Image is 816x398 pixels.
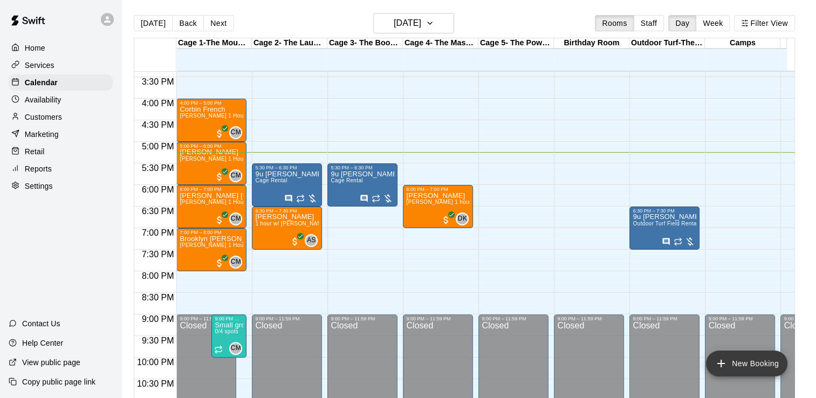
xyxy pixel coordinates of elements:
[139,163,177,173] span: 5:30 PM
[9,57,113,73] div: Services
[229,126,242,139] div: Chad Massengale
[9,161,113,177] a: Reports
[229,212,242,225] div: Chad Massengale
[229,342,242,355] div: Chad Massengale
[252,163,322,207] div: 5:30 PM – 6:30 PM: 9u Hutchins Cage Rental
[134,15,173,31] button: [DATE]
[633,221,698,227] span: Outdoor Turf Field Rental
[734,15,794,31] button: Filter View
[139,314,177,324] span: 9:00 PM
[403,185,473,228] div: 6:00 PM – 7:00 PM: Trent Klug
[9,143,113,160] div: Retail
[633,316,696,321] div: 9:00 PM – 11:59 PM
[231,214,241,224] span: CM
[327,38,403,49] div: Cage 3- The Boom Box
[234,126,242,139] span: Chad Massengale
[460,212,469,225] span: Dusten Knight
[9,178,113,194] div: Settings
[331,316,394,321] div: 9:00 PM – 11:59 PM
[180,242,335,248] span: [PERSON_NAME] 1 Hour Lesson Pitching, hitting, or fielding
[372,194,380,203] span: Recurring event
[554,38,629,49] div: Birthday Room
[180,187,243,192] div: 6:00 PM – 7:00 PM
[255,316,319,321] div: 9:00 PM – 11:59 PM
[25,163,52,174] p: Reports
[9,126,113,142] a: Marketing
[229,169,242,182] div: Chad Massengale
[180,113,335,119] span: [PERSON_NAME] 1 Hour Lesson Pitching, hitting, or fielding
[180,199,335,205] span: [PERSON_NAME] 1 Hour Lesson Pitching, hitting, or fielding
[176,185,246,228] div: 6:00 PM – 7:00 PM: Gage Richards
[9,92,113,108] a: Availability
[9,40,113,56] div: Home
[139,99,177,108] span: 4:00 PM
[176,99,246,142] div: 4:00 PM – 5:00 PM: Corbin French
[231,170,241,181] span: CM
[22,357,80,368] p: View public page
[25,129,59,140] p: Marketing
[705,38,780,49] div: Camps
[22,376,95,387] p: Copy public page link
[406,199,556,205] span: [PERSON_NAME] 1 hour pitching/hitting/or fielding lesson
[234,169,242,182] span: Chad Massengale
[290,236,300,247] span: All customers have paid
[482,316,545,321] div: 9:00 PM – 11:59 PM
[234,342,242,355] span: Chad Massengale
[139,120,177,129] span: 4:30 PM
[9,74,113,91] a: Calendar
[629,207,700,250] div: 6:30 PM – 7:30 PM: 9u Hutchins Outdoor Turf Field Rental
[634,15,664,31] button: Staff
[595,15,634,31] button: Rooms
[25,43,45,53] p: Home
[456,212,469,225] div: Dusten Knight
[668,15,696,31] button: Day
[176,228,246,271] div: 7:00 PM – 8:00 PM: Brooklyn Rhoades
[557,316,621,321] div: 9:00 PM – 11:59 PM
[309,234,318,247] span: Andy Schmid
[25,112,62,122] p: Customers
[134,379,176,388] span: 10:30 PM
[172,15,204,31] button: Back
[229,256,242,269] div: Chad Massengale
[255,177,287,183] span: Cage Rental
[139,271,177,280] span: 8:00 PM
[296,194,305,203] span: Recurring event
[25,94,61,105] p: Availability
[214,258,225,269] span: All customers have paid
[180,100,243,106] div: 4:00 PM – 5:00 PM
[214,128,225,139] span: All customers have paid
[406,187,470,192] div: 6:00 PM – 7:00 PM
[214,345,223,354] span: Recurring event
[139,207,177,216] span: 6:30 PM
[9,109,113,125] a: Customers
[708,316,772,321] div: 9:00 PM – 11:59 PM
[360,194,368,203] svg: Has notes
[139,336,177,345] span: 9:30 PM
[305,234,318,247] div: Andy Schmid
[180,316,233,321] div: 9:00 PM – 11:59 PM
[22,318,60,329] p: Contact Us
[134,358,176,367] span: 10:00 PM
[214,215,225,225] span: All customers have paid
[307,235,316,246] span: AS
[180,156,335,162] span: [PERSON_NAME] 1 Hour Lesson Pitching, hitting, or fielding
[255,165,319,170] div: 5:30 PM – 6:30 PM
[406,316,470,321] div: 9:00 PM – 11:59 PM
[234,212,242,225] span: Chad Massengale
[215,316,243,321] div: 9:00 PM – 10:00 PM
[139,293,177,302] span: 8:30 PM
[176,142,246,185] div: 5:00 PM – 6:00 PM: Trent Rauschuber
[215,328,238,334] span: 0/4 spots filled
[139,142,177,151] span: 5:00 PM
[478,38,554,49] div: Cage 5- The Power Alley
[203,15,234,31] button: Next
[214,171,225,182] span: All customers have paid
[25,181,53,191] p: Settings
[231,343,241,354] span: CM
[211,314,246,358] div: 9:00 PM – 10:00 PM: Small group Baseball training w/Chad Massengale-4 players max
[327,163,397,207] div: 5:30 PM – 6:30 PM: 9u Hutchins Cage Rental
